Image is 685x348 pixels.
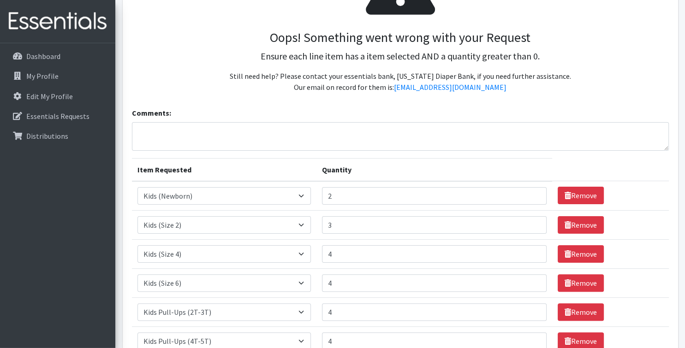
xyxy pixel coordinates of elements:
[26,131,68,141] p: Distributions
[26,92,73,101] p: Edit My Profile
[558,216,604,234] a: Remove
[316,158,552,181] th: Quantity
[4,67,112,85] a: My Profile
[4,107,112,125] a: Essentials Requests
[4,6,112,37] img: HumanEssentials
[558,187,604,204] a: Remove
[558,303,604,321] a: Remove
[139,49,661,63] p: Ensure each line item has a item selected AND a quantity greater than 0.
[4,127,112,145] a: Distributions
[4,87,112,106] a: Edit My Profile
[26,71,59,81] p: My Profile
[139,71,661,93] p: Still need help? Please contact your essentials bank, [US_STATE] Diaper Bank, if you need further...
[558,245,604,263] a: Remove
[132,158,317,181] th: Item Requested
[4,47,112,65] a: Dashboard
[26,52,60,61] p: Dashboard
[26,112,89,121] p: Essentials Requests
[132,107,171,118] label: Comments:
[558,274,604,292] a: Remove
[394,83,506,92] a: [EMAIL_ADDRESS][DOMAIN_NAME]
[139,30,661,46] h3: Oops! Something went wrong with your Request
